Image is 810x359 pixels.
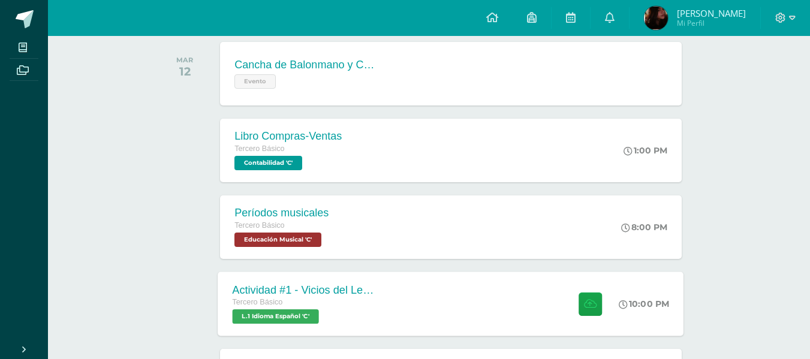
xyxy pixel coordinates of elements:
[644,6,668,30] img: f49672edcc8b27d08ac6844526853600.png
[176,56,193,64] div: MAR
[234,74,276,89] span: Evento
[677,18,746,28] span: Mi Perfil
[176,64,193,79] div: 12
[619,298,670,309] div: 10:00 PM
[233,283,378,296] div: Actividad #1 - Vicios del LenguaJe
[234,207,329,219] div: Períodos musicales
[624,145,667,156] div: 1:00 PM
[234,233,321,247] span: Educación Musical 'C'
[234,59,378,71] div: Cancha de Balonmano y Contenido
[621,222,667,233] div: 8:00 PM
[233,298,283,306] span: Tercero Básico
[677,7,746,19] span: [PERSON_NAME]
[234,221,284,230] span: Tercero Básico
[233,309,319,324] span: L.1 Idioma Español 'C'
[234,144,284,153] span: Tercero Básico
[234,156,302,170] span: Contabilidad 'C'
[234,130,342,143] div: Libro Compras-Ventas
